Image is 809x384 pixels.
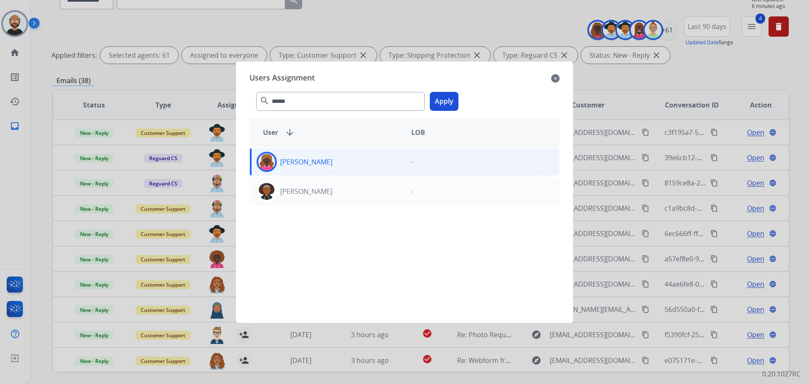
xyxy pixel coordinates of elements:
mat-icon: search [260,96,270,106]
mat-icon: close [551,73,560,83]
mat-icon: arrow_downward [285,127,295,137]
span: Users Assignment [249,72,315,85]
p: - [411,157,413,167]
button: Apply [430,92,458,111]
div: User [256,127,404,137]
p: [PERSON_NAME] [280,186,332,196]
span: LOB [411,127,425,137]
p: - [411,186,413,196]
p: [PERSON_NAME] [280,157,332,167]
